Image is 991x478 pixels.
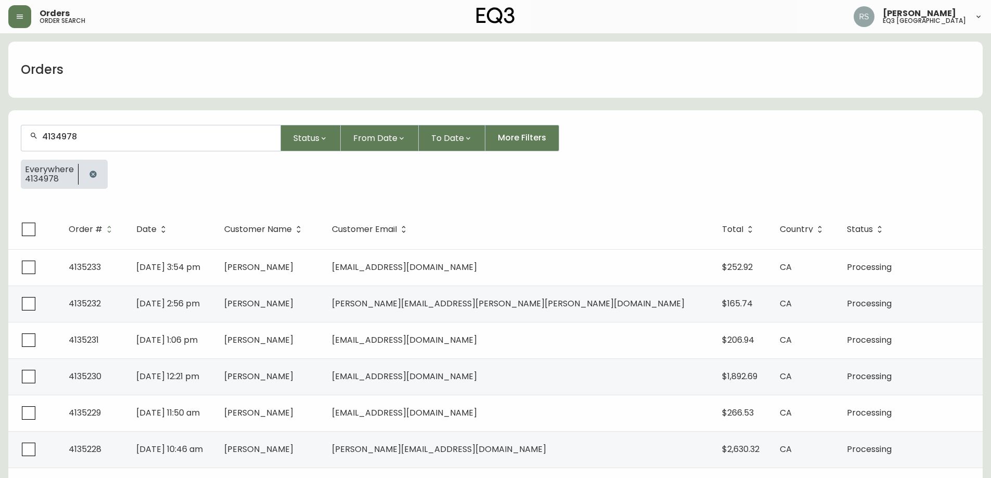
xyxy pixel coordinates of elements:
[332,370,477,382] span: [EMAIL_ADDRESS][DOMAIN_NAME]
[883,9,956,18] span: [PERSON_NAME]
[136,443,203,455] span: [DATE] 10:46 am
[780,334,792,346] span: CA
[293,132,319,145] span: Status
[136,226,157,232] span: Date
[332,443,546,455] span: [PERSON_NAME][EMAIL_ADDRESS][DOMAIN_NAME]
[780,261,792,273] span: CA
[847,261,892,273] span: Processing
[224,443,293,455] span: [PERSON_NAME]
[332,226,397,232] span: Customer Email
[722,407,754,419] span: $266.53
[136,261,200,273] span: [DATE] 3:54 pm
[69,407,101,419] span: 4135229
[780,370,792,382] span: CA
[477,7,515,24] img: logo
[332,407,477,419] span: [EMAIL_ADDRESS][DOMAIN_NAME]
[332,261,477,273] span: [EMAIL_ADDRESS][DOMAIN_NAME]
[136,370,199,382] span: [DATE] 12:21 pm
[136,225,170,234] span: Date
[136,298,200,309] span: [DATE] 2:56 pm
[847,225,886,234] span: Status
[722,225,757,234] span: Total
[353,132,397,145] span: From Date
[332,298,685,309] span: [PERSON_NAME][EMAIL_ADDRESS][PERSON_NAME][PERSON_NAME][DOMAIN_NAME]
[883,18,966,24] h5: eq3 [GEOGRAPHIC_DATA]
[224,370,293,382] span: [PERSON_NAME]
[224,334,293,346] span: [PERSON_NAME]
[722,261,753,273] span: $252.92
[224,261,293,273] span: [PERSON_NAME]
[854,6,874,27] img: 8fb1f8d3fb383d4dec505d07320bdde0
[847,407,892,419] span: Processing
[722,443,760,455] span: $2,630.32
[722,226,743,232] span: Total
[224,407,293,419] span: [PERSON_NAME]
[69,443,101,455] span: 4135228
[25,174,74,184] span: 4134978
[498,132,546,144] span: More Filters
[224,225,305,234] span: Customer Name
[224,226,292,232] span: Customer Name
[281,125,341,151] button: Status
[722,298,753,309] span: $165.74
[847,334,892,346] span: Processing
[431,132,464,145] span: To Date
[847,370,892,382] span: Processing
[780,443,792,455] span: CA
[780,407,792,419] span: CA
[21,61,63,79] h1: Orders
[40,9,70,18] span: Orders
[722,334,754,346] span: $206.94
[69,226,102,232] span: Order #
[485,125,559,151] button: More Filters
[847,226,873,232] span: Status
[341,125,419,151] button: From Date
[780,225,827,234] span: Country
[136,407,200,419] span: [DATE] 11:50 am
[847,443,892,455] span: Processing
[847,298,892,309] span: Processing
[419,125,485,151] button: To Date
[136,334,198,346] span: [DATE] 1:06 pm
[780,226,813,232] span: Country
[69,298,101,309] span: 4135232
[40,18,85,24] h5: order search
[69,334,99,346] span: 4135231
[332,225,410,234] span: Customer Email
[224,298,293,309] span: [PERSON_NAME]
[69,225,116,234] span: Order #
[69,261,101,273] span: 4135233
[69,370,101,382] span: 4135230
[722,370,757,382] span: $1,892.69
[780,298,792,309] span: CA
[332,334,477,346] span: [EMAIL_ADDRESS][DOMAIN_NAME]
[42,132,272,141] input: Search
[25,165,74,174] span: Everywhere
